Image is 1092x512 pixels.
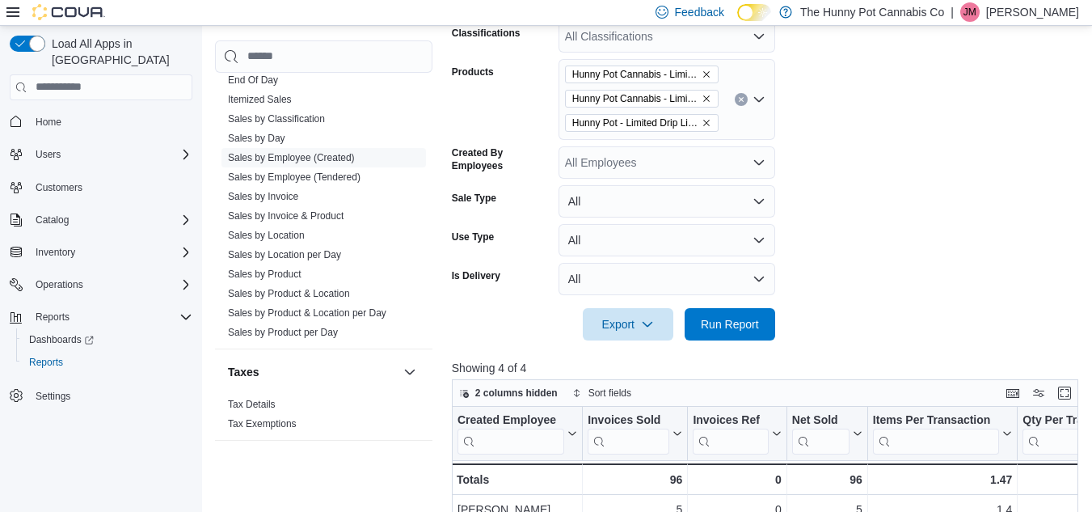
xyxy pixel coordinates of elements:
[986,2,1079,22] p: [PERSON_NAME]
[3,306,199,328] button: Reports
[457,413,564,428] div: Created Employee
[583,308,673,341] button: Export
[29,333,94,346] span: Dashboards
[588,413,669,454] div: Invoices Sold
[457,470,577,489] div: Totals
[36,148,61,161] span: Users
[228,364,397,380] button: Taxes
[29,177,192,197] span: Customers
[735,93,748,106] button: Clear input
[960,2,980,22] div: Jesse McGean
[29,387,77,406] a: Settings
[457,413,577,454] button: Created Employee
[228,94,292,105] a: Itemized Sales
[36,246,75,259] span: Inventory
[566,383,638,403] button: Sort fields
[29,210,75,230] button: Catalog
[228,326,338,339] span: Sales by Product per Day
[228,248,341,261] span: Sales by Location per Day
[3,176,199,199] button: Customers
[29,210,192,230] span: Catalog
[228,191,298,202] a: Sales by Invoice
[792,413,862,454] button: Net Sold
[228,112,325,125] span: Sales by Classification
[3,209,199,231] button: Catalog
[228,230,305,241] a: Sales by Location
[693,413,768,454] div: Invoices Ref
[737,21,738,22] span: Dark Mode
[228,113,325,125] a: Sales by Classification
[693,470,781,489] div: 0
[873,470,1013,489] div: 1.47
[215,395,432,440] div: Taxes
[559,263,775,295] button: All
[228,418,297,429] a: Tax Exemptions
[228,210,344,222] a: Sales by Invoice & Product
[36,214,69,226] span: Catalog
[228,133,285,144] a: Sales by Day
[452,27,521,40] label: Classifications
[228,151,355,164] span: Sales by Employee (Created)
[228,132,285,145] span: Sales by Day
[685,308,775,341] button: Run Report
[228,152,355,163] a: Sales by Employee (Created)
[228,93,292,106] span: Itemized Sales
[29,243,192,262] span: Inventory
[572,66,698,83] span: Hunny Pot Cannabis - Limited Drip - 3.5g
[457,413,564,454] div: Created Employee
[452,360,1085,376] p: Showing 4 of 4
[453,383,564,403] button: 2 columns hidden
[228,74,278,86] a: End Of Day
[16,328,199,351] a: Dashboards
[228,399,276,410] a: Tax Details
[10,104,192,450] nav: Complex example
[559,185,775,218] button: All
[36,181,82,194] span: Customers
[572,91,698,107] span: Hunny Pot Cannabis - Limited Drip Pre-Rolls - 10x0.35g
[45,36,192,68] span: Load All Apps in [GEOGRAPHIC_DATA]
[215,70,432,349] div: Sales
[3,273,199,296] button: Operations
[1055,383,1074,403] button: Enter fullscreen
[792,470,862,489] div: 96
[29,145,67,164] button: Users
[873,413,1013,454] button: Items Per Transaction
[228,288,350,299] a: Sales by Product & Location
[873,413,1000,428] div: Items Per Transaction
[693,413,781,454] button: Invoices Ref
[693,413,768,428] div: Invoices Ref
[559,224,775,256] button: All
[29,275,90,294] button: Operations
[32,4,105,20] img: Cova
[228,364,259,380] h3: Taxes
[29,178,89,197] a: Customers
[228,398,276,411] span: Tax Details
[228,417,297,430] span: Tax Exemptions
[16,351,199,374] button: Reports
[29,112,192,132] span: Home
[29,385,192,405] span: Settings
[873,413,1000,454] div: Items Per Transaction
[29,145,192,164] span: Users
[1003,383,1022,403] button: Keyboard shortcuts
[753,156,765,169] button: Open list of options
[702,70,711,79] button: Remove Hunny Pot Cannabis - Limited Drip - 3.5g from selection in this group
[452,231,494,243] label: Use Type
[452,146,552,172] label: Created By Employees
[228,249,341,260] a: Sales by Location per Day
[3,143,199,166] button: Users
[588,413,682,454] button: Invoices Sold
[588,470,682,489] div: 96
[452,192,496,205] label: Sale Type
[565,114,719,132] span: Hunny Pot - Limited Drip Liquid Diamonds AIO Disposable - 1g
[29,356,63,369] span: Reports
[23,330,192,349] span: Dashboards
[228,269,301,280] a: Sales by Product
[792,413,850,454] div: Net Sold
[228,229,305,242] span: Sales by Location
[29,112,68,132] a: Home
[36,390,70,403] span: Settings
[588,387,631,400] span: Sort fields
